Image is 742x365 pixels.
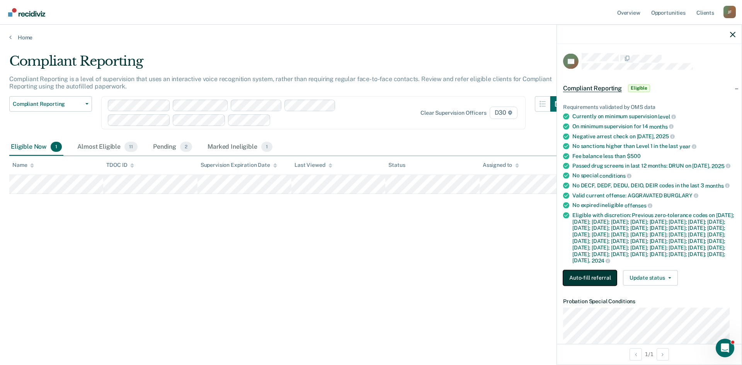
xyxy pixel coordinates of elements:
div: Supervision Expiration Date [201,162,277,168]
div: Last Viewed [294,162,332,168]
div: Clear supervision officers [420,110,486,116]
span: level [658,114,676,120]
span: Compliant Reporting [13,101,82,107]
div: Valid current offense: AGGRAVATED [572,192,735,199]
div: 1 / 1 [557,344,742,364]
span: D30 [490,107,517,119]
div: Currently on minimum supervision [572,113,735,120]
div: Passed drug screens in last 12 months: DRUN on [DATE], [572,162,735,169]
div: No expired ineligible [572,202,735,209]
span: 2 [180,142,192,152]
a: Home [9,34,733,41]
span: conditions [599,173,631,179]
span: 2024 [592,258,610,264]
span: Eligible [628,84,650,92]
div: Negative arrest check on [DATE], [572,133,735,140]
div: Almost Eligible [76,139,139,156]
div: Name [12,162,34,168]
img: Recidiviz [8,8,45,17]
div: J F [723,6,736,18]
p: Compliant Reporting is a level of supervision that uses an interactive voice recognition system, ... [9,75,551,90]
div: Eligible with discretion: Previous zero-tolerance codes on [DATE]; [DATE]; [DATE]; [DATE]; [DATE]... [572,212,735,264]
iframe: Intercom live chat [716,339,734,357]
div: On minimum supervision for 14 [572,123,735,130]
div: Pending [151,139,194,156]
div: Eligible Now [9,139,63,156]
span: 2025 [656,133,674,139]
span: 2025 [711,163,730,169]
span: 11 [124,142,138,152]
dt: Probation Special Conditions [563,298,735,304]
div: No sanctions higher than Level 1 in the last [572,143,735,150]
span: months [705,182,730,188]
div: No special [572,172,735,179]
button: Update status [623,270,677,285]
button: Auto-fill referral [563,270,617,285]
div: Compliant ReportingEligible [557,76,742,100]
span: offenses [625,202,652,208]
span: 1 [261,142,272,152]
span: Compliant Reporting [563,84,622,92]
div: Requirements validated by OMS data [563,104,735,110]
button: Next Opportunity [657,348,669,360]
a: Navigate to form link [563,270,620,285]
span: year [679,143,696,149]
span: months [649,123,674,129]
div: Fee balance less than [572,153,735,159]
span: $500 [627,153,640,159]
div: Marked Ineligible [206,139,274,156]
div: Compliant Reporting [9,53,566,75]
div: Status [388,162,405,168]
div: Assigned to [483,162,519,168]
button: Previous Opportunity [630,348,642,360]
span: 1 [51,142,62,152]
span: BURGLARY [664,192,698,199]
div: No DECF, DEDF, DEDU, DEIO, DEIR codes in the last 3 [572,182,735,189]
button: Profile dropdown button [723,6,736,18]
div: TDOC ID [106,162,134,168]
